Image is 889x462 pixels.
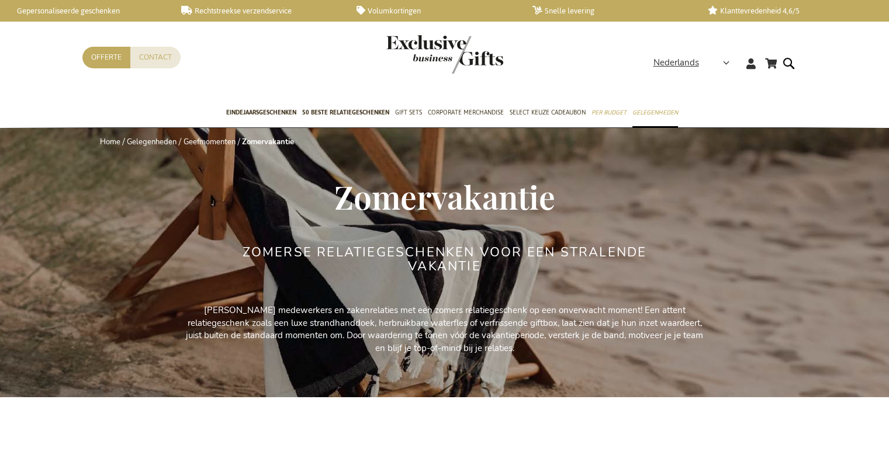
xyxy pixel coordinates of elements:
span: Per Budget [591,106,627,119]
a: Geefmomenten [184,137,236,147]
a: Snelle levering [532,6,689,16]
a: Offerte [82,47,130,68]
span: 50 beste relatiegeschenken [302,106,389,119]
a: Klanttevredenheid 4,6/5 [708,6,864,16]
div: Nederlands [653,56,737,70]
a: store logo [386,35,445,74]
span: Eindejaarsgeschenken [226,106,296,119]
span: Gift Sets [395,106,422,119]
a: Gelegenheden [127,137,177,147]
img: Exclusive Business gifts logo [386,35,503,74]
p: [PERSON_NAME] medewerkers en zakenrelaties met een zomers relatiegeschenk op een onverwacht momen... [182,304,708,355]
a: Home [100,137,120,147]
a: Gepersonaliseerde geschenken [6,6,162,16]
span: Gelegenheden [632,106,678,119]
span: Nederlands [653,56,699,70]
h2: Zomerse relatiegeschenken voor een stralende vakantie [226,245,664,273]
span: Corporate Merchandise [428,106,504,119]
a: Volumkortingen [357,6,513,16]
strong: Zomervakantie [242,137,294,147]
span: Zomervakantie [334,175,555,218]
a: Contact [130,47,181,68]
a: Rechtstreekse verzendservice [181,6,338,16]
span: Select Keuze Cadeaubon [510,106,586,119]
